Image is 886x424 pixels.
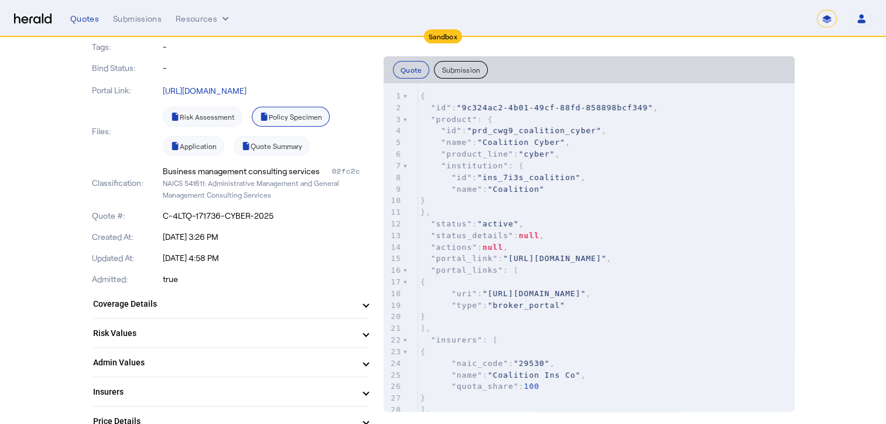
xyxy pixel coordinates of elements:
span: : [ [420,266,519,274]
div: 24 [384,358,403,369]
span: : { [420,115,493,124]
span: "name" [451,185,483,194]
span: : , [420,173,586,182]
div: 20 [384,311,403,323]
span: "institution" [441,161,508,170]
span: : , [420,254,612,263]
span: { [420,347,426,356]
span: : [420,382,539,391]
span: : , [420,243,508,252]
a: Application [163,136,224,156]
span: : , [420,371,586,379]
div: 7 [384,160,403,172]
span: : { [420,161,524,170]
mat-expansion-panel-header: Risk Values [92,319,370,347]
div: 22 [384,334,403,346]
span: "[URL][DOMAIN_NAME]" [503,254,607,263]
div: 17 [384,276,403,288]
div: 02fc2c [332,165,370,177]
span: "product_line" [441,150,514,158]
span: "status_details" [431,231,514,240]
p: true [163,273,370,285]
p: Tags: [92,41,161,53]
span: : , [420,219,524,228]
a: Quote Summary [234,136,310,156]
p: Classification: [92,177,161,189]
div: Business management consulting services [163,165,320,177]
p: Portal Link: [92,84,161,96]
span: ], [420,324,431,333]
a: Risk Assessment [163,107,242,127]
div: 21 [384,323,403,334]
span: "type" [451,301,483,310]
div: 6 [384,148,403,160]
mat-expansion-panel-header: Coverage Details [92,290,370,318]
span: : , [420,126,607,135]
div: 5 [384,137,403,148]
span: "active" [477,219,519,228]
p: - [163,41,370,53]
mat-panel-title: Risk Values [93,327,354,340]
span: "Coalition Ins Co" [488,371,581,379]
a: Policy Specimen [252,107,330,127]
span: "id" [441,126,461,135]
span: : , [420,289,591,298]
span: : , [420,359,555,368]
span: "broker_portal" [488,301,565,310]
span: } [420,394,426,402]
span: "naic_code" [451,359,508,368]
mat-panel-title: Admin Values [93,357,354,369]
p: Created At: [92,231,161,243]
div: 25 [384,369,403,381]
mat-panel-title: Coverage Details [93,298,354,310]
span: "insurers" [431,335,483,344]
mat-panel-title: Insurers [93,386,354,398]
span: : , [420,103,658,112]
div: 14 [384,242,403,253]
span: null [519,231,539,240]
div: 28 [384,404,403,416]
p: Admitted: [92,273,161,285]
span: "name" [451,371,483,379]
div: 1 [384,90,403,102]
span: "cyber" [519,150,555,158]
span: { [420,91,426,100]
div: 4 [384,125,403,137]
p: - [163,62,370,74]
span: "portal_link" [431,254,498,263]
div: 27 [384,392,403,404]
span: "name" [441,138,472,147]
div: 11 [384,206,403,218]
a: [URL][DOMAIN_NAME] [163,86,247,96]
span: "Coalition Cyber" [477,138,565,147]
div: 23 [384,346,403,358]
div: 12 [384,218,403,230]
p: NAICS 541611: Administrative Management and General Management Consulting Services [163,177,370,201]
p: Bind Status: [92,62,161,74]
span: "ins_7i3s_coalition" [477,173,581,182]
span: : [ [420,335,498,344]
span: } [420,312,426,321]
p: [DATE] 4:58 PM [163,252,370,264]
span: "[URL][DOMAIN_NAME]" [483,289,586,298]
span: "id" [431,103,451,112]
p: Updated At: [92,252,161,264]
span: "9c324ac2-4b01-49cf-88fd-858898bcf349" [457,103,653,112]
div: 9 [384,184,403,195]
span: "actions" [431,243,477,252]
span: "product" [431,115,477,124]
span: ], [420,405,431,414]
span: } [420,196,426,205]
div: 3 [384,114,403,125]
span: 100 [524,382,539,391]
span: null [483,243,503,252]
div: 10 [384,195,403,206]
button: Resources dropdown menu [176,13,231,25]
button: Quote [393,61,430,79]
span: : , [420,231,545,240]
div: 15 [384,253,403,264]
span: "quota_share" [451,382,519,391]
span: }, [420,208,431,216]
span: "29530" [514,359,550,368]
div: 13 [384,230,403,242]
